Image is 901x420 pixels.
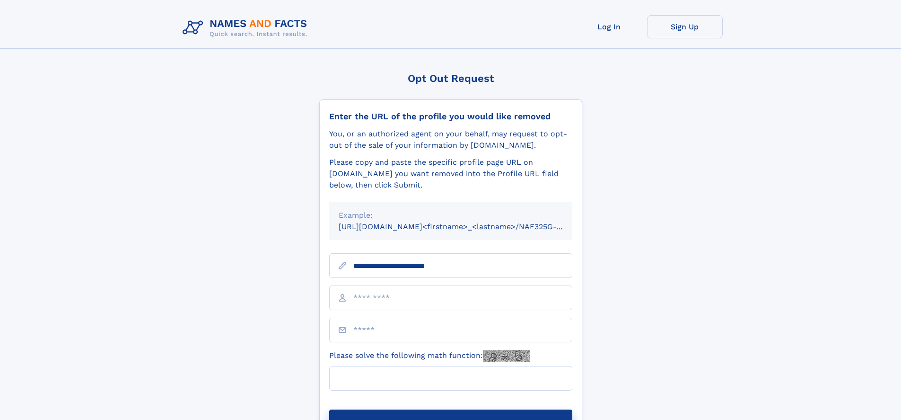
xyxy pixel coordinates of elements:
a: Sign Up [647,15,723,38]
div: Opt Out Request [319,72,582,84]
img: Logo Names and Facts [179,15,315,41]
div: Example: [339,210,563,221]
label: Please solve the following math function: [329,350,530,362]
a: Log In [571,15,647,38]
div: Enter the URL of the profile you would like removed [329,111,572,122]
small: [URL][DOMAIN_NAME]<firstname>_<lastname>/NAF325G-xxxxxxxx [339,222,590,231]
div: Please copy and paste the specific profile page URL on [DOMAIN_NAME] you want removed into the Pr... [329,157,572,191]
div: You, or an authorized agent on your behalf, may request to opt-out of the sale of your informatio... [329,128,572,151]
